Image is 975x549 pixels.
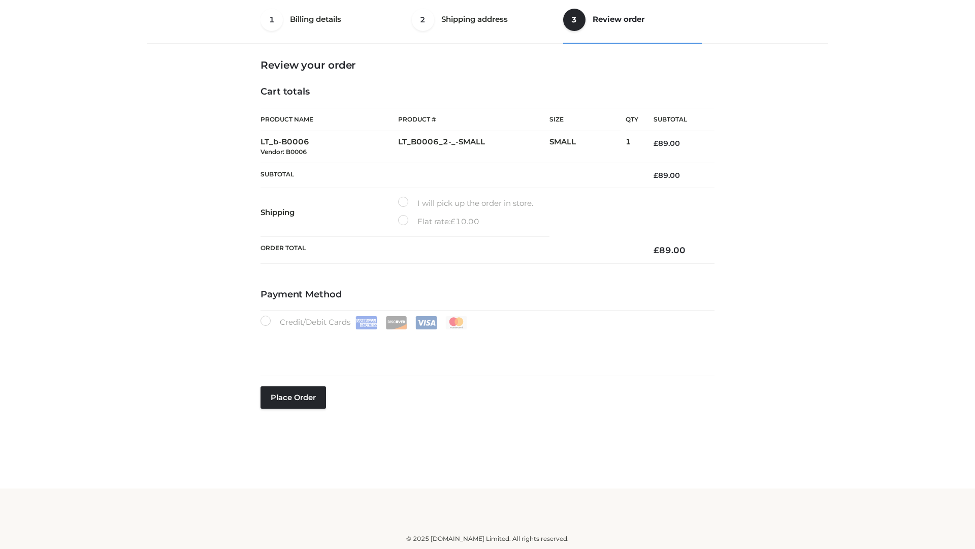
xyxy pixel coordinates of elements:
th: Subtotal [261,163,638,188]
h3: Review your order [261,59,714,71]
th: Product # [398,108,549,131]
img: Mastercard [445,316,467,329]
h4: Cart totals [261,86,714,98]
img: Visa [415,316,437,329]
bdi: 89.00 [654,139,680,148]
th: Size [549,108,621,131]
th: Subtotal [638,108,714,131]
th: Shipping [261,188,398,237]
bdi: 89.00 [654,171,680,180]
bdi: 10.00 [450,217,479,226]
span: £ [654,171,658,180]
img: Amex [355,316,377,329]
td: LT_B0006_2-_-SMALL [398,131,549,163]
small: Vendor: B0006 [261,148,307,156]
td: 1 [626,131,638,163]
td: SMALL [549,131,626,163]
span: £ [450,217,456,226]
th: Qty [626,108,638,131]
td: LT_b-B0006 [261,131,398,163]
th: Order Total [261,237,638,264]
img: Discover [385,316,407,329]
th: Product Name [261,108,398,131]
label: Credit/Debit Cards [261,316,468,329]
span: £ [654,139,658,148]
span: £ [654,245,659,255]
label: Flat rate: [398,215,479,228]
button: Place order [261,386,326,409]
div: © 2025 [DOMAIN_NAME] Limited. All rights reserved. [151,534,824,544]
label: I will pick up the order in store. [398,197,533,210]
iframe: Secure payment input frame [258,327,712,364]
bdi: 89.00 [654,245,686,255]
h4: Payment Method [261,289,714,300]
